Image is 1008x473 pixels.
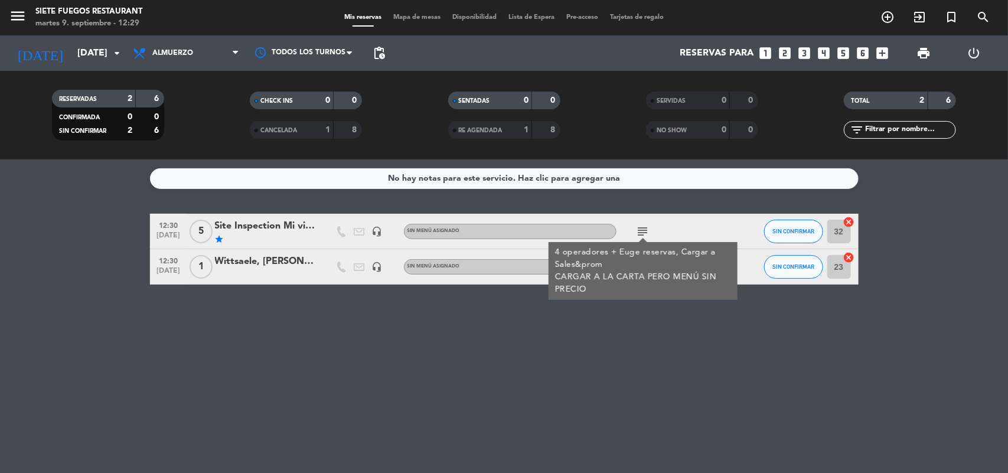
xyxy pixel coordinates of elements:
strong: 2 [128,126,132,135]
div: 4 operadores + Euge reservas, Cargar a Sales&prom CARGAR A LA CARTA PERO MENÚ SIN PRECIO [554,246,731,296]
span: SERVIDAS [657,98,686,104]
span: Mis reservas [338,14,387,21]
i: headset_mic [372,226,383,237]
span: SENTADAS [459,98,490,104]
span: CONFIRMADA [59,115,100,120]
strong: 8 [353,126,360,134]
i: headset_mic [372,262,383,272]
strong: 1 [325,126,330,134]
strong: 6 [947,96,954,105]
div: No hay notas para este servicio. Haz clic para agregar una [388,172,620,185]
i: looks_5 [836,45,852,61]
span: RESERVADAS [59,96,97,102]
i: looks_3 [797,45,813,61]
strong: 1 [524,126,529,134]
span: Sin menú asignado [407,229,460,233]
span: Reservas para [680,48,754,59]
span: TOTAL [851,98,869,104]
span: 12:30 [154,253,184,267]
i: cancel [843,216,855,228]
span: RE AGENDADA [459,128,503,133]
i: looks_two [778,45,793,61]
span: print [916,46,931,60]
strong: 0 [128,113,132,121]
strong: 2 [128,94,132,103]
strong: 0 [722,96,726,105]
strong: 0 [550,96,557,105]
i: power_settings_new [967,46,981,60]
strong: 0 [524,96,529,105]
span: CANCELADA [260,128,297,133]
i: add_circle_outline [880,10,895,24]
strong: 0 [748,96,755,105]
span: Almuerzo [152,49,193,57]
span: SIN CONFIRMAR [59,128,106,134]
span: 5 [190,220,213,243]
div: Siete Fuegos Restaurant [35,6,142,18]
span: Lista de Espera [503,14,560,21]
button: SIN CONFIRMAR [764,220,823,243]
strong: 0 [353,96,360,105]
i: turned_in_not [944,10,958,24]
i: add_box [875,45,890,61]
i: arrow_drop_down [110,46,124,60]
strong: 2 [920,96,925,105]
strong: 6 [154,126,161,135]
span: CHECK INS [260,98,293,104]
i: subject [636,224,650,239]
i: looks_4 [817,45,832,61]
span: pending_actions [372,46,386,60]
span: [DATE] [154,231,184,245]
button: SIN CONFIRMAR [764,255,823,279]
span: SIN CONFIRMAR [772,263,814,270]
strong: 0 [722,126,726,134]
span: 12:30 [154,218,184,231]
strong: 6 [154,94,161,103]
i: exit_to_app [912,10,927,24]
strong: 0 [154,113,161,121]
i: filter_list [850,123,864,137]
strong: 0 [748,126,755,134]
i: [DATE] [9,40,71,66]
i: star [215,234,224,244]
span: Mapa de mesas [387,14,446,21]
span: Pre-acceso [560,14,604,21]
i: looks_6 [856,45,871,61]
span: [DATE] [154,267,184,280]
div: Wittsaele, [PERSON_NAME] / [PERSON_NAME] [215,254,315,269]
span: Sin menú asignado [407,264,460,269]
button: menu [9,7,27,29]
span: Disponibilidad [446,14,503,21]
strong: 0 [325,96,330,105]
i: search [976,10,990,24]
i: looks_one [758,45,774,61]
span: SIN CONFIRMAR [772,228,814,234]
i: cancel [843,252,855,263]
strong: 8 [550,126,557,134]
input: Filtrar por nombre... [864,123,955,136]
span: 1 [190,255,213,279]
span: NO SHOW [657,128,687,133]
div: LOG OUT [949,35,999,71]
span: Tarjetas de regalo [604,14,670,21]
div: martes 9. septiembre - 12:29 [35,18,142,30]
div: Site Inspection Mi viaje [PERSON_NAME][GEOGRAPHIC_DATA] [215,218,315,234]
i: menu [9,7,27,25]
